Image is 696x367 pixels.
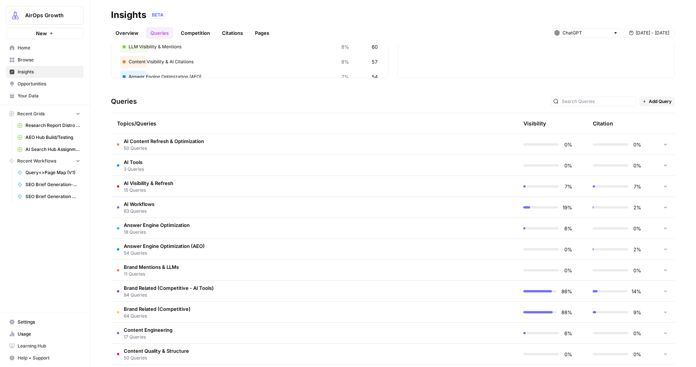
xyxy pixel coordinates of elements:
[6,108,84,119] button: Recent Grids
[633,246,642,253] span: 2%
[372,58,378,66] span: 57
[561,288,572,295] span: 86%
[111,27,143,39] a: Overview
[25,146,80,153] span: AI Search Hub Assignments
[632,288,642,295] span: 14%
[633,267,642,274] span: 0%
[6,6,84,25] button: Workspace: AirOps Growth
[633,225,642,232] span: 0%
[9,9,22,22] img: AirOps Growth Logo
[649,98,672,105] span: Add Query
[36,30,47,37] span: New
[120,71,379,83] div: Answer Engine Optimization (AEO)
[564,225,572,232] span: 6%
[124,145,204,152] span: 50 Queries
[639,97,675,106] button: Add Query
[564,183,572,190] span: 7%
[633,162,642,169] span: 0%
[18,343,80,349] span: Learning Hub
[111,96,137,107] h3: Queries
[124,284,214,292] span: Brand Related (Competitive - AI Tools)
[633,141,642,148] span: 0%
[18,45,80,51] span: Home
[124,166,144,173] span: 3 Queries
[124,200,154,208] span: AI Workflows
[25,134,80,141] span: AEO Hub Build/Testing
[124,187,173,194] span: 15 Queries
[14,143,84,155] a: AI Search Hub Assignments
[124,313,190,319] span: 64 Queries
[124,137,204,145] span: AI Content Refresh & Optimization
[6,28,84,39] button: New
[124,271,179,277] span: 11 Queries
[14,179,84,191] a: SEO Brief Generation-Q/A Format 🟡🟡
[564,330,572,337] span: 6%
[124,250,205,257] span: 54 Queries
[18,69,80,75] span: Insights
[124,347,189,355] span: Content Quality & Structure
[124,179,173,187] span: AI Visibility & Refresh
[633,309,642,316] span: 9%
[6,90,84,102] a: Your Data
[124,229,190,236] span: 18 Queries
[111,9,146,21] div: Insights
[117,113,440,134] div: Topics/Queries
[6,66,84,78] a: Insights
[341,43,349,51] span: 8%
[124,355,189,361] span: 50 Queries
[14,119,84,131] a: Research Report Distro Workflows
[124,292,214,298] span: 84 Queries
[176,27,214,39] a: Competition
[564,246,572,253] span: 0%
[25,122,80,129] span: Research Report Distro Workflows
[6,78,84,90] a: Opportunities
[564,141,572,148] span: 0%
[124,242,205,250] span: Answer Engine Optimization (AEO)
[6,340,84,352] a: Learning Hub
[562,204,572,211] span: 19%
[18,92,80,99] span: Your Data
[17,110,45,117] span: Recent Grids
[564,162,572,169] span: 0%
[25,193,80,200] span: SEO Brief Generation 🟡🟡
[341,58,349,66] span: 8%
[124,326,172,334] span: Content Engineering
[124,263,179,271] span: Brand Mentions & LLMs
[624,28,675,38] button: [DATE] - [DATE]
[562,98,634,105] input: Search Queries
[6,42,84,54] a: Home
[633,351,642,358] span: 0%
[561,309,572,316] span: 88%
[341,73,349,81] span: 7%
[18,319,80,325] span: Settings
[217,27,247,39] a: Citations
[6,316,84,328] a: Settings
[124,208,154,215] span: 63 Queries
[25,181,80,188] span: SEO Brief Generation-Q/A Format 🟡🟡
[563,29,610,37] input: ChatGPT
[124,158,144,166] span: AI Tools
[146,27,173,39] a: Queries
[14,131,84,143] a: AEO Hub Build/Testing
[14,167,84,179] a: Query<>Page Map (V1)
[633,183,642,190] span: 7%
[25,169,80,176] span: Query<>Page Map (V1)
[25,12,70,19] span: AirOps Growth
[6,352,84,364] button: Help + Support
[18,81,80,87] span: Opportunities
[372,73,378,81] span: 54
[593,113,613,134] div: Citation
[564,351,572,358] span: 0%
[636,30,670,36] span: [DATE] - [DATE]
[124,305,190,313] span: Brand Related (Competitive)
[6,54,84,66] a: Browse
[17,158,56,164] span: Recent Workflows
[18,355,80,361] span: Help + Support
[6,155,84,167] button: Recent Workflows
[372,43,378,51] span: 60
[14,191,84,203] a: SEO Brief Generation 🟡🟡
[120,56,379,68] div: Content Visibility & AI Citations
[564,267,572,274] span: 0%
[523,120,546,127] div: Visibility
[124,334,172,340] span: 17 Queries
